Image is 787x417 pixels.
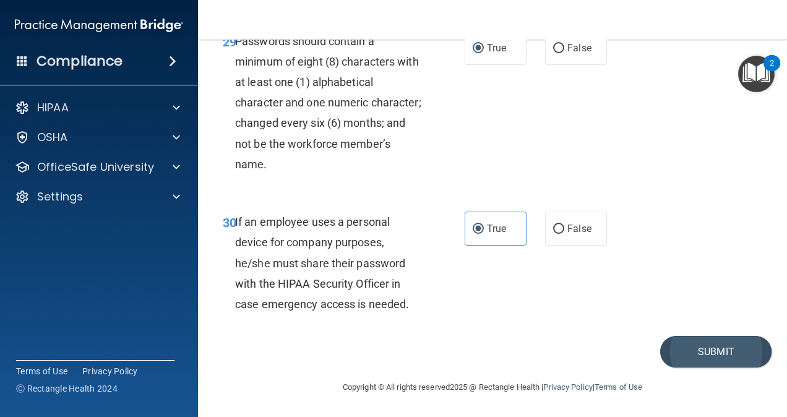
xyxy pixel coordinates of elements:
[487,42,506,54] span: True
[725,332,772,379] iframe: Drift Widget Chat Controller
[37,160,154,174] p: OfficeSafe University
[82,365,138,377] a: Privacy Policy
[738,56,775,92] button: Open Resource Center, 2 new notifications
[37,100,69,115] p: HIPAA
[770,63,774,79] div: 2
[473,44,484,53] input: True
[16,382,118,395] span: Ⓒ Rectangle Health 2024
[567,42,591,54] span: False
[15,13,183,38] img: PMB logo
[553,44,564,53] input: False
[16,365,67,377] a: Terms of Use
[223,35,236,49] span: 29
[37,189,83,204] p: Settings
[37,53,123,70] h4: Compliance
[15,130,180,145] a: OSHA
[15,160,180,174] a: OfficeSafe University
[595,382,642,392] a: Terms of Use
[37,130,68,145] p: OSHA
[15,100,180,115] a: HIPAA
[543,382,592,392] a: Privacy Policy
[235,35,421,171] span: Passwords should contain a minimum of eight (8) characters with at least one (1) alphabetical cha...
[660,336,772,368] button: Submit
[567,223,591,234] span: False
[553,225,564,234] input: False
[235,215,409,311] span: If an employee uses a personal device for company purposes, he/she must share their password with...
[487,223,506,234] span: True
[15,189,180,204] a: Settings
[267,368,718,407] div: Copyright © All rights reserved 2025 @ Rectangle Health | |
[473,225,484,234] input: True
[223,215,236,230] span: 30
